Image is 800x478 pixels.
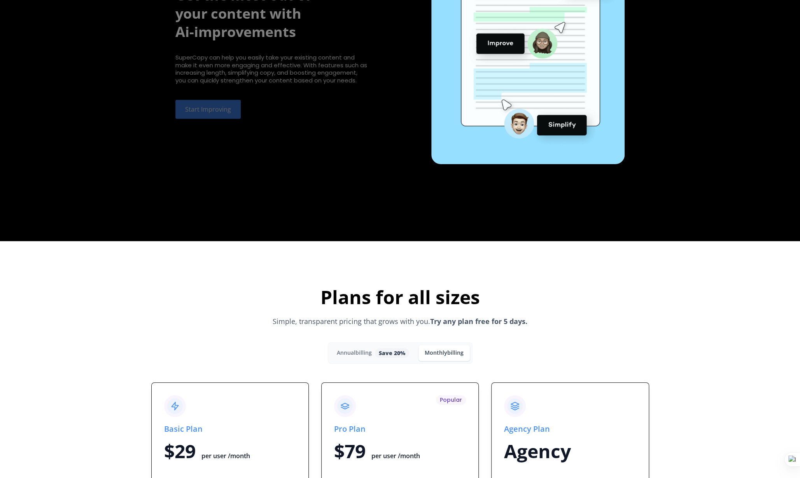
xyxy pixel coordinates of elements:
[440,396,462,404] div: Popular
[251,285,550,310] h2: Plans for all sizes
[77,45,84,51] img: tab_keywords_by_traffic_grey.svg
[86,46,131,51] div: Keywords by Traffic
[334,423,466,437] h2: Pro Plan
[366,452,420,460] span: per user /month
[175,53,369,84] p: SuperCopy can help you easily take your existing content and make it even more engaging and effec...
[425,350,464,356] div: Monthly
[21,45,27,51] img: tab_domain_overview_orange.svg
[196,452,250,460] span: per user /month
[12,12,19,19] img: logo_orange.svg
[355,349,372,356] span: billing
[337,350,372,356] div: Annual
[334,440,466,478] div: $79
[504,440,636,478] div: Agency
[20,20,55,26] div: Domain: [URL]
[251,316,550,327] div: Simple, transparent pricing that grows with you.
[447,349,464,356] span: billing
[22,12,38,19] div: v 4.0.25
[164,423,296,437] h2: Basic Plan
[12,20,19,26] img: website_grey.svg
[430,317,527,326] strong: Try any plan free for 5 days.
[30,46,70,51] div: Domain Overview
[504,423,636,437] h2: Agency Plan
[175,100,241,119] a: Start Improving
[379,349,405,357] div: Save 20%
[164,440,296,478] div: $29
